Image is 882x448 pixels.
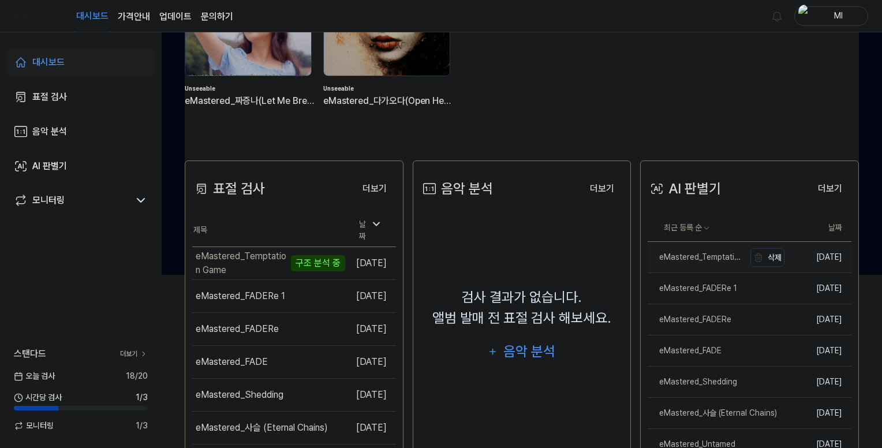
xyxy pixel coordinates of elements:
button: 음악 분석 [480,338,563,365]
img: 알림 [770,9,784,23]
div: 음악 분석 [420,178,493,199]
div: 표절 검사 [32,90,67,104]
td: [DATE] [784,242,851,273]
a: 대시보드 [7,48,155,76]
span: 시간당 검사 [14,391,62,404]
div: 모니터링 [32,193,65,207]
div: eMastered_Shedding [648,376,737,388]
td: [DATE] [345,312,396,345]
button: 가격안내 [118,10,150,24]
div: Unseeable [185,84,314,94]
div: Unseeable [323,84,453,94]
td: [DATE] [784,304,851,335]
button: profileMl [794,6,868,26]
a: 더보기 [120,349,148,359]
button: 더보기 [353,177,396,200]
div: eMastered_Temptation Game [648,251,745,263]
a: 업데이트 [159,10,192,24]
span: 1 / 3 [136,420,148,432]
div: eMastered_FADERe [196,322,279,336]
td: [DATE] [784,398,851,429]
div: eMastered_사슬 (Eternal Chains) [648,407,777,419]
div: Ml [816,9,861,22]
div: eMastered_FADE [196,355,268,369]
a: eMastered_Shedding [648,367,784,397]
a: eMastered_사슬 (Eternal Chains) [648,398,784,428]
div: 표절 검사 [192,178,265,199]
span: 모니터링 [14,420,54,432]
div: 날짜 [354,215,387,246]
div: eMastered_FADERe 1 [648,282,737,294]
a: eMastered_FADERe 1 [648,273,784,304]
a: AI 판별기 [7,152,155,180]
td: [DATE] [784,335,851,367]
td: [DATE] [345,411,396,444]
th: 제목 [192,214,345,247]
div: 음악 분석 [32,125,67,139]
div: eMastered_FADERe [648,313,731,326]
button: 삭제 [750,248,784,267]
div: 음악 분석 [502,341,556,363]
div: eMastered_FADERe 1 [196,289,285,303]
td: [DATE] [345,247,396,279]
a: eMastered_FADE [648,335,784,366]
button: 더보기 [809,177,851,200]
div: eMastered_짜증나(Let Me Breathe) [185,94,314,109]
div: 대시보드 [32,55,65,69]
div: eMastered_다가오다(Open Heart) [323,94,453,109]
a: 문의하기 [201,10,233,24]
img: profile [798,5,812,28]
span: 1 / 3 [136,391,148,404]
button: 더보기 [581,177,623,200]
a: 모니터링 [14,193,129,207]
div: eMastered_FADE [648,345,722,357]
td: [DATE] [345,378,396,411]
div: AI 판별기 [648,178,721,199]
div: 검사 결과가 없습니다. 앨범 발매 전 표절 검사 해보세요. [432,287,611,328]
div: eMastered_Shedding [196,388,283,402]
td: [DATE] [784,367,851,398]
a: eMastered_FADERe [648,304,784,335]
a: 표절 검사 [7,83,155,111]
td: [DATE] [784,273,851,304]
div: 구조 분석 중 [291,255,345,271]
div: AI 판별기 [32,159,67,173]
th: 날짜 [784,214,851,242]
td: [DATE] [345,279,396,312]
span: 스탠다드 [14,347,46,361]
a: eMastered_Temptation Game [648,242,745,272]
span: 오늘 검사 [14,370,55,382]
a: 음악 분석 [7,118,155,145]
td: [DATE] [345,345,396,378]
div: eMastered_사슬 (Eternal Chains) [196,421,328,435]
span: 18 / 20 [126,370,148,382]
a: 대시보드 [76,1,109,32]
div: eMastered_Temptation Game [196,249,288,277]
img: delete [752,251,765,264]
